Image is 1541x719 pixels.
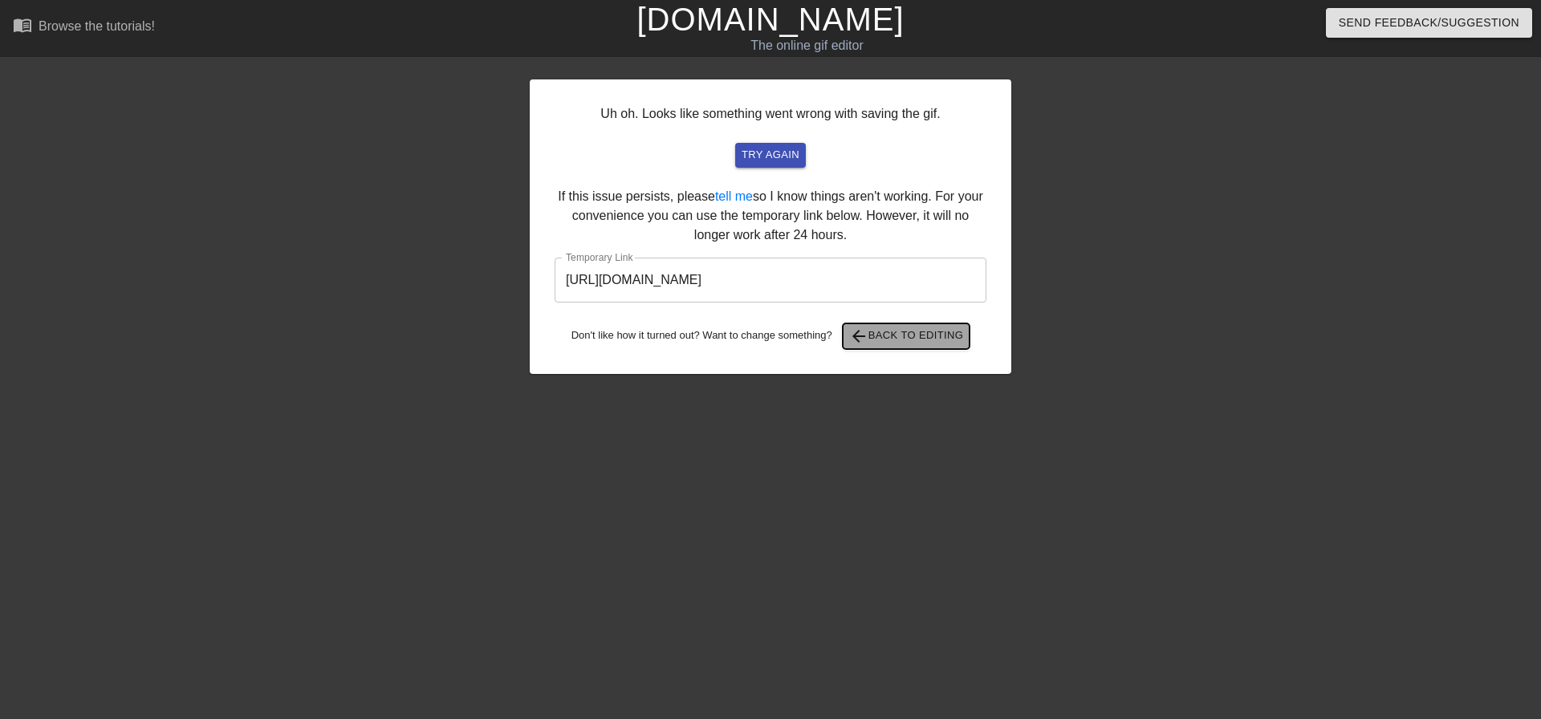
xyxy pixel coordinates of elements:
button: Back to Editing [843,323,970,349]
div: Browse the tutorials! [39,19,155,33]
button: Send Feedback/Suggestion [1326,8,1532,38]
span: arrow_back [849,327,868,346]
div: The online gif editor [522,36,1092,55]
span: Send Feedback/Suggestion [1339,13,1519,33]
span: menu_book [13,15,32,35]
span: try again [742,146,799,165]
button: try again [735,143,806,168]
div: Uh oh. Looks like something went wrong with saving the gif. If this issue persists, please so I k... [530,79,1011,374]
a: tell me [715,189,753,203]
a: Browse the tutorials! [13,15,155,40]
span: Back to Editing [849,327,964,346]
input: bare [555,258,986,303]
div: Don't like how it turned out? Want to change something? [555,323,986,349]
a: [DOMAIN_NAME] [636,2,904,37]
